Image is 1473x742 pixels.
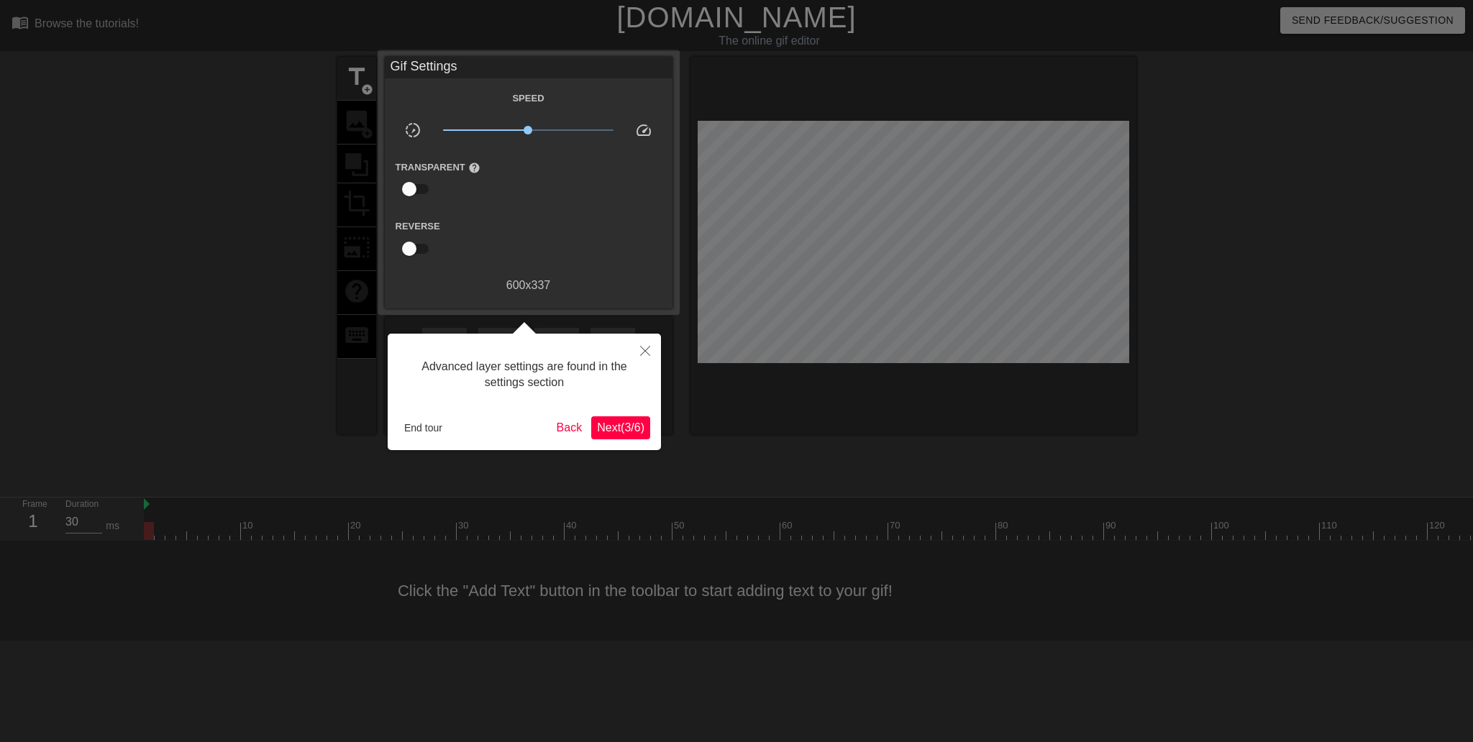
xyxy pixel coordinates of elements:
[398,417,448,439] button: End tour
[597,421,644,434] span: Next ( 3 / 6 )
[398,344,650,406] div: Advanced layer settings are found in the settings section
[551,416,588,439] button: Back
[591,416,650,439] button: Next
[629,334,661,367] button: Close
